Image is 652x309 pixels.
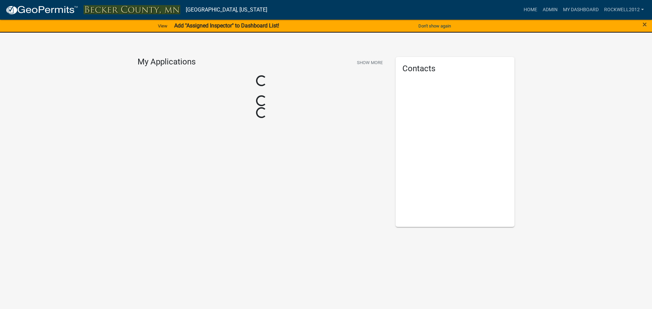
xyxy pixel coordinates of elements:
[186,4,267,16] a: [GEOGRAPHIC_DATA], [US_STATE]
[354,57,385,68] button: Show More
[155,20,170,32] a: View
[642,20,647,29] span: ×
[521,3,540,16] a: Home
[642,20,647,28] button: Close
[84,5,180,14] img: Becker County, Minnesota
[601,3,647,16] a: Rockwell2012
[416,20,454,32] button: Don't show again
[540,3,560,16] a: Admin
[402,64,508,74] h5: Contacts
[174,22,279,29] strong: Add "Assigned Inspector" to Dashboard List!
[138,57,196,67] h4: My Applications
[560,3,601,16] a: My Dashboard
